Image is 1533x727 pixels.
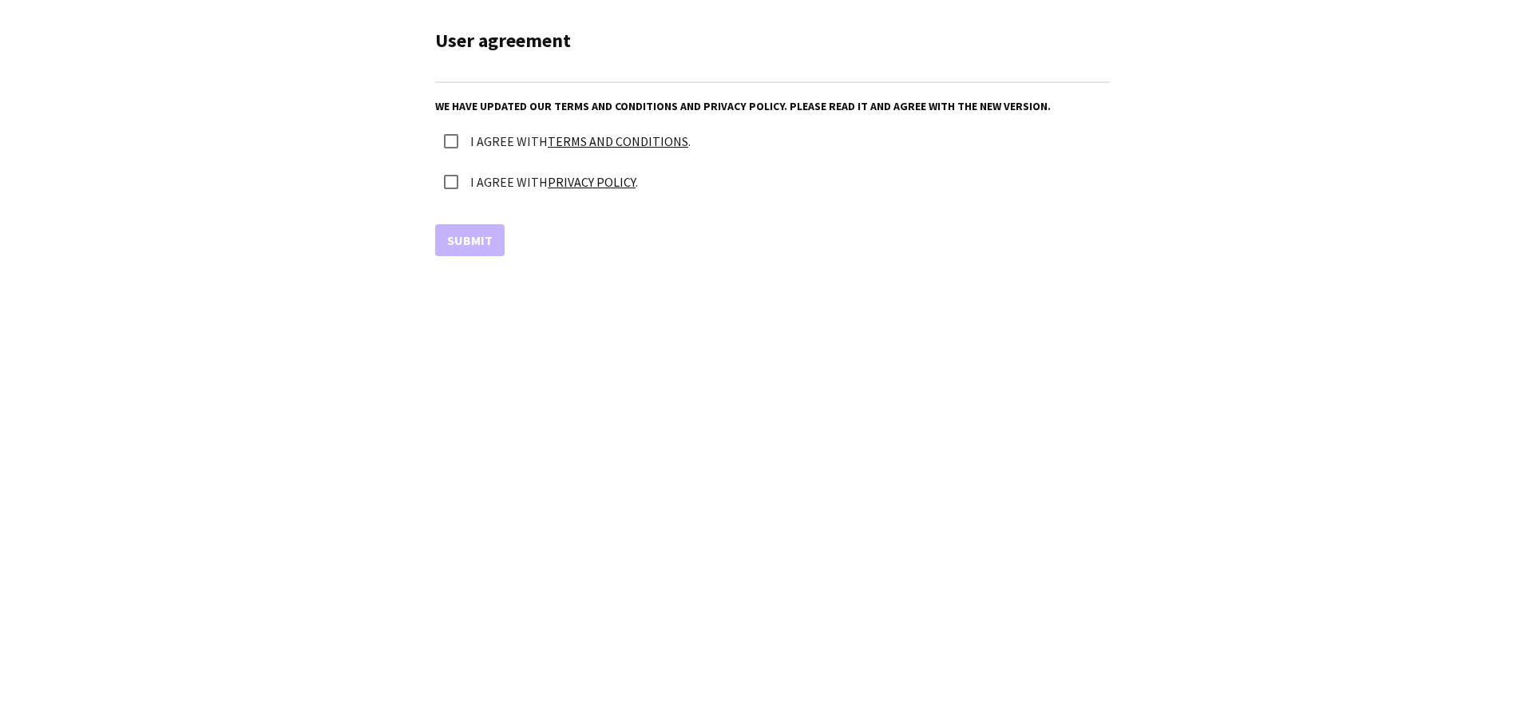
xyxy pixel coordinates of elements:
[470,133,691,149] span: I agree with .
[548,133,688,149] a: Terms and Conditions
[548,174,636,190] a: Privacy Policy
[470,174,638,190] span: I agree with .
[435,29,1110,53] h1: User agreement
[435,99,1110,113] h3: We have updated our terms and conditions and privacy policy. Please read it and agree with the ne...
